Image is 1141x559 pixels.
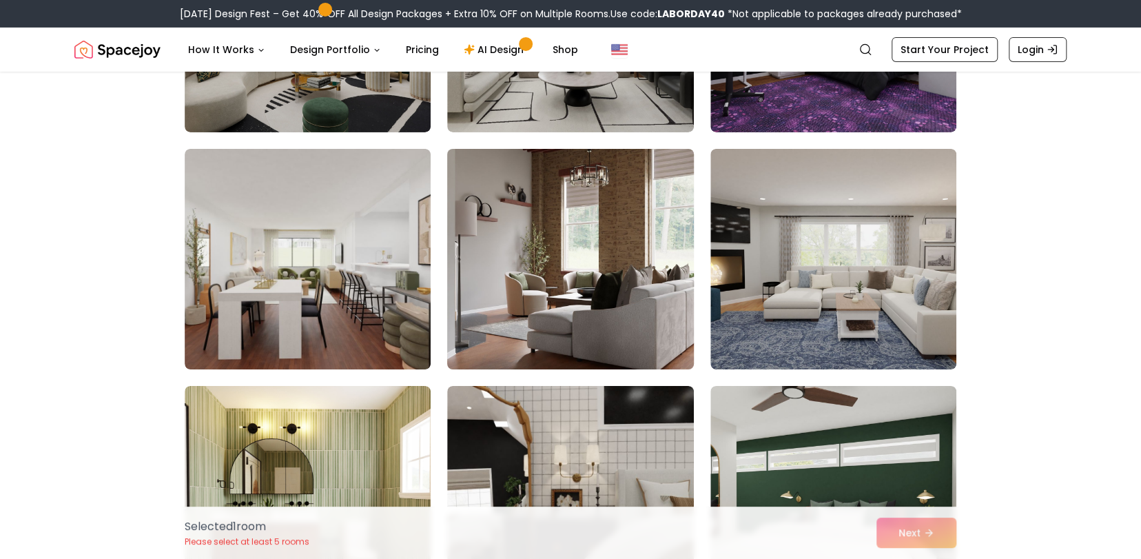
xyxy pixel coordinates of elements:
a: Spacejoy [74,36,161,63]
button: Design Portfolio [279,36,392,63]
nav: Global [74,28,1067,72]
a: Start Your Project [892,37,998,62]
a: Pricing [395,36,450,63]
div: [DATE] Design Fest – Get 40% OFF All Design Packages + Extra 10% OFF on Multiple Rooms. [180,7,962,21]
img: Spacejoy Logo [74,36,161,63]
img: Room room-81 [710,149,956,369]
img: United States [611,41,628,58]
p: Selected 1 room [185,518,309,535]
b: LABORDAY40 [657,7,725,21]
a: Login [1009,37,1067,62]
span: Use code: [610,7,725,21]
p: Please select at least 5 rooms [185,536,309,547]
a: AI Design [453,36,539,63]
span: *Not applicable to packages already purchased* [725,7,962,21]
img: Room room-80 [441,143,699,375]
a: Shop [542,36,589,63]
nav: Main [177,36,589,63]
img: Room room-79 [185,149,431,369]
button: How It Works [177,36,276,63]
